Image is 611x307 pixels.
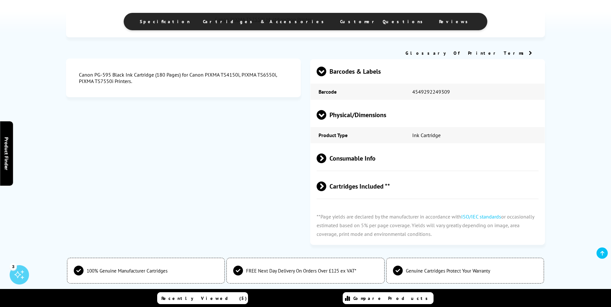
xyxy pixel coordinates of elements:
[140,19,190,24] span: Specification
[310,84,404,100] td: Barcode
[203,19,327,24] span: Cartridges & Accessories
[343,292,434,304] a: Compare Products
[87,268,167,274] span: 100% Genuine Manufacturer Cartridges
[161,295,247,301] span: Recently Viewed (5)
[406,50,532,56] a: Glossary Of Printer Terms
[404,127,545,143] td: Ink Cartridge
[317,174,539,199] span: Cartridges Included **
[340,19,426,24] span: Customer Questions
[10,263,17,270] div: 3
[310,206,545,245] p: **Page yields are declared by the manufacturer in accordance with or occasionally estimated based...
[353,295,431,301] span: Compare Products
[317,60,539,84] span: Barcodes & Labels
[246,268,356,274] span: FREE Next Day Delivery On Orders Over £125 ex VAT*
[404,84,545,100] td: 4549292249309
[461,213,501,220] a: ISO/IEC standards
[439,19,471,24] span: Reviews
[406,268,490,274] span: Genuine Cartridges Protect Your Warranty
[310,127,404,143] td: Product Type
[157,292,248,304] a: Recently Viewed (5)
[3,137,10,170] span: Product Finder
[317,103,539,127] span: Physical/Dimensions
[317,146,539,171] span: Consumable Info
[79,71,288,84] div: Canon PG-595 Black Ink Cartridge (180 Pages) for Canon PIXMA TS4150i, PIXMA TS6550i, PIXMA TS7550...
